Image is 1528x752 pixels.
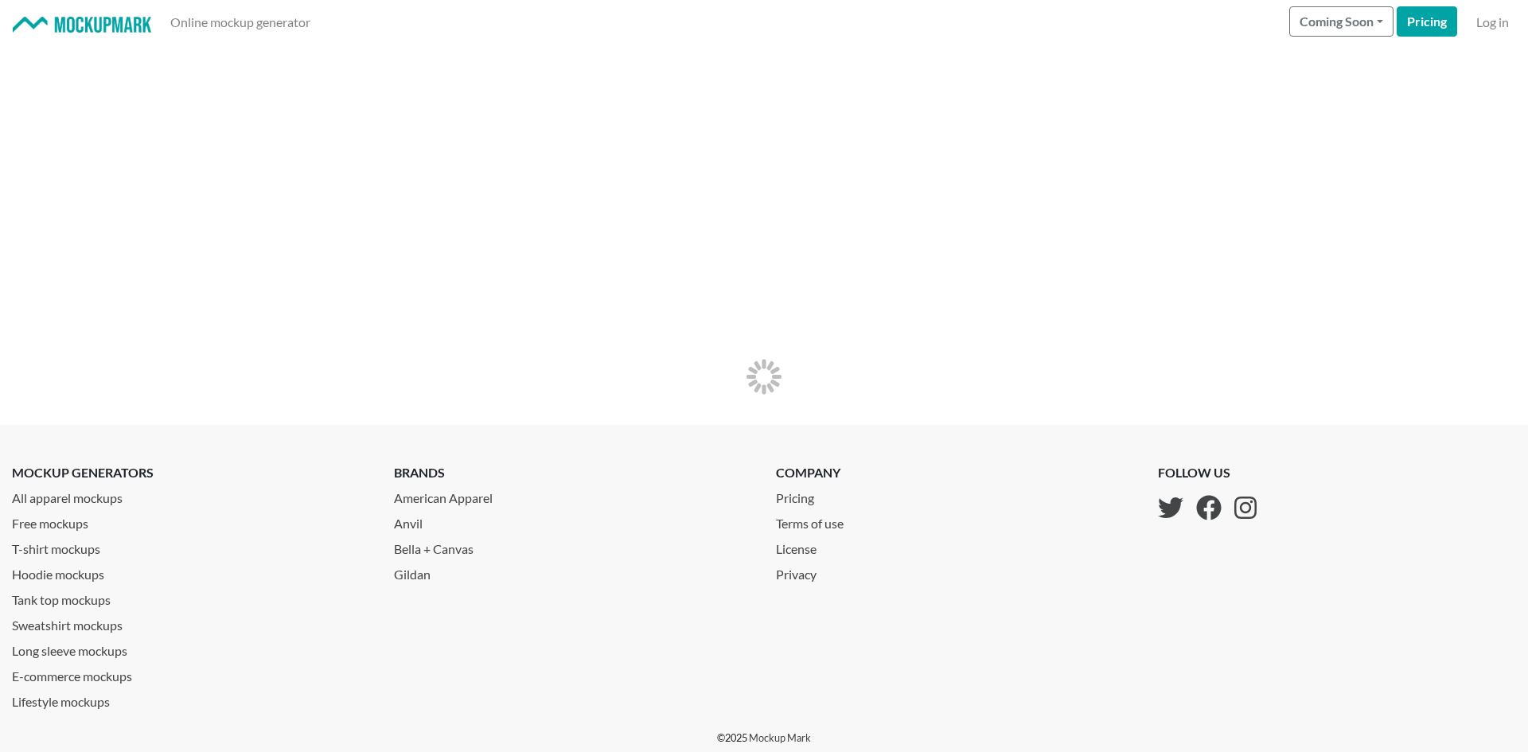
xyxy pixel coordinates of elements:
p: company [776,463,856,482]
a: American Apparel [394,482,752,508]
a: Hoodie mockups [12,559,370,584]
a: Sweatshirt mockups [12,610,370,635]
p: follow us [1158,463,1257,482]
a: Privacy [776,559,856,584]
a: T-shirt mockups [12,533,370,559]
button: Coming Soon [1289,6,1394,37]
a: Anvil [394,508,752,533]
a: Gildan [394,559,752,584]
a: E-commerce mockups [12,660,370,686]
p: brands [394,463,752,482]
a: Pricing [776,482,856,508]
a: Bella + Canvas [394,533,752,559]
a: Online mockup generator [164,6,317,38]
a: Tank top mockups [12,584,370,610]
p: mockup generators [12,463,370,482]
a: Pricing [1397,6,1457,37]
a: Long sleeve mockups [12,635,370,660]
a: Terms of use [776,508,856,533]
a: Mockup Mark [749,731,811,744]
img: Mockup Mark [13,17,151,33]
a: All apparel mockups [12,482,370,508]
a: Log in [1470,6,1515,38]
a: License [776,533,856,559]
p: © 2025 [717,731,811,746]
a: Free mockups [12,508,370,533]
a: Lifestyle mockups [12,686,370,711]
